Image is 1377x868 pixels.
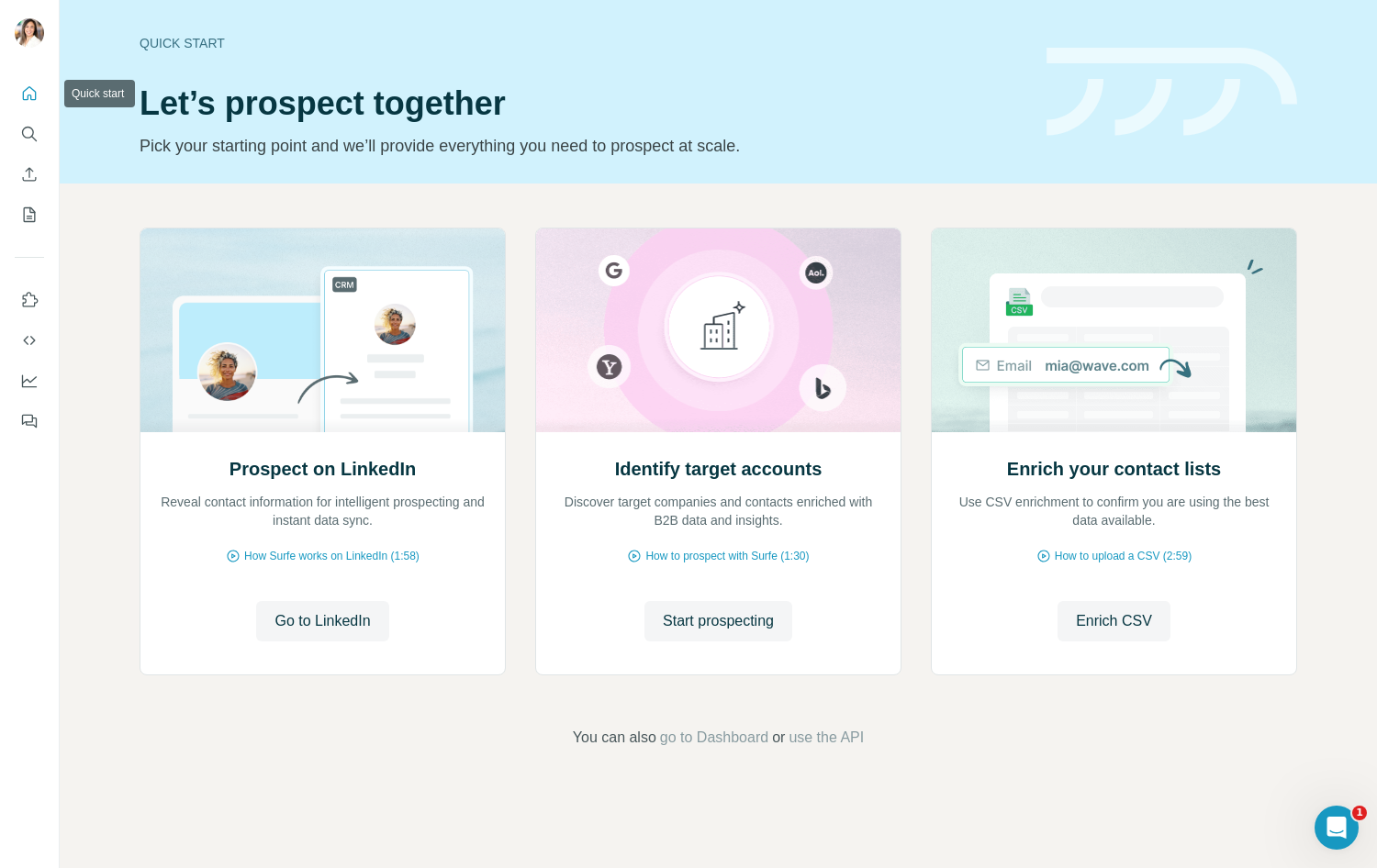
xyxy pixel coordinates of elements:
[1076,610,1152,632] span: Enrich CSV
[1352,806,1367,820] span: 1
[15,284,44,317] button: Use Surfe on LinkedIn
[644,601,792,641] button: Start prospecting
[615,456,823,482] h2: Identify target accounts
[660,727,768,749] button: go to Dashboard
[15,158,44,191] button: Enrich CSV
[15,364,44,397] button: Dashboard
[789,727,864,749] button: use the API
[535,228,901,432] img: Identify target accounts
[15,324,44,357] button: Use Surfe API
[256,601,388,641] button: Go to LinkedIn
[15,405,44,438] button: Feedback
[1047,48,1297,137] img: banner
[140,133,1024,159] p: Pick your starting point and we’ll provide everything you need to prospect at scale.
[274,610,370,632] span: Go to LinkedIn
[15,198,44,231] button: My lists
[645,548,809,564] span: How to prospect with Surfe (1:30)
[772,727,785,749] span: or
[244,548,420,564] span: How Surfe works on LinkedIn (1:58)
[573,727,656,749] span: You can also
[15,77,44,110] button: Quick start
[140,228,506,432] img: Prospect on LinkedIn
[229,456,416,482] h2: Prospect on LinkedIn
[15,18,44,48] img: Avatar
[140,34,1024,52] div: Quick start
[663,610,774,632] span: Start prospecting
[1007,456,1221,482] h2: Enrich your contact lists
[159,493,487,529] p: Reveal contact information for intelligent prospecting and instant data sync.
[1315,806,1359,850] iframe: Intercom live chat
[554,493,882,529] p: Discover target companies and contacts enriched with B2B data and insights.
[1055,548,1192,564] span: How to upload a CSV (2:59)
[140,85,1024,122] h1: Let’s prospect together
[1058,601,1170,641] button: Enrich CSV
[950,493,1278,529] p: Use CSV enrichment to confirm you are using the best data available.
[931,228,1297,432] img: Enrich your contact lists
[15,117,44,150] button: Search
